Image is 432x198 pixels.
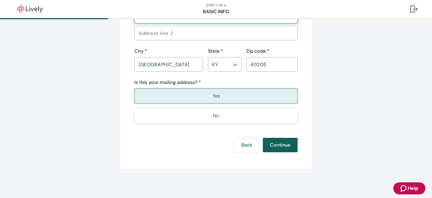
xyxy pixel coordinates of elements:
button: Open [232,62,238,68]
svg: Zendesk support icon [400,185,408,192]
input: -- [210,60,230,69]
button: Log out [406,2,422,16]
input: City [134,58,203,70]
label: State * [208,48,223,55]
p: Yes [212,92,220,100]
input: Address line 2 [134,27,298,39]
label: Is this your mailing address? * [134,79,201,86]
label: City [134,48,147,55]
span: Help [408,185,418,192]
button: Yes [134,88,298,104]
button: Continue [263,138,298,152]
svg: Chevron icon [233,62,238,67]
label: Zip code [246,48,269,55]
button: No [134,108,298,123]
img: Lively [13,5,47,13]
button: Zendesk support iconHelp [393,182,425,194]
p: No [213,112,219,119]
button: Back [234,138,259,152]
input: Zip code [246,58,298,70]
